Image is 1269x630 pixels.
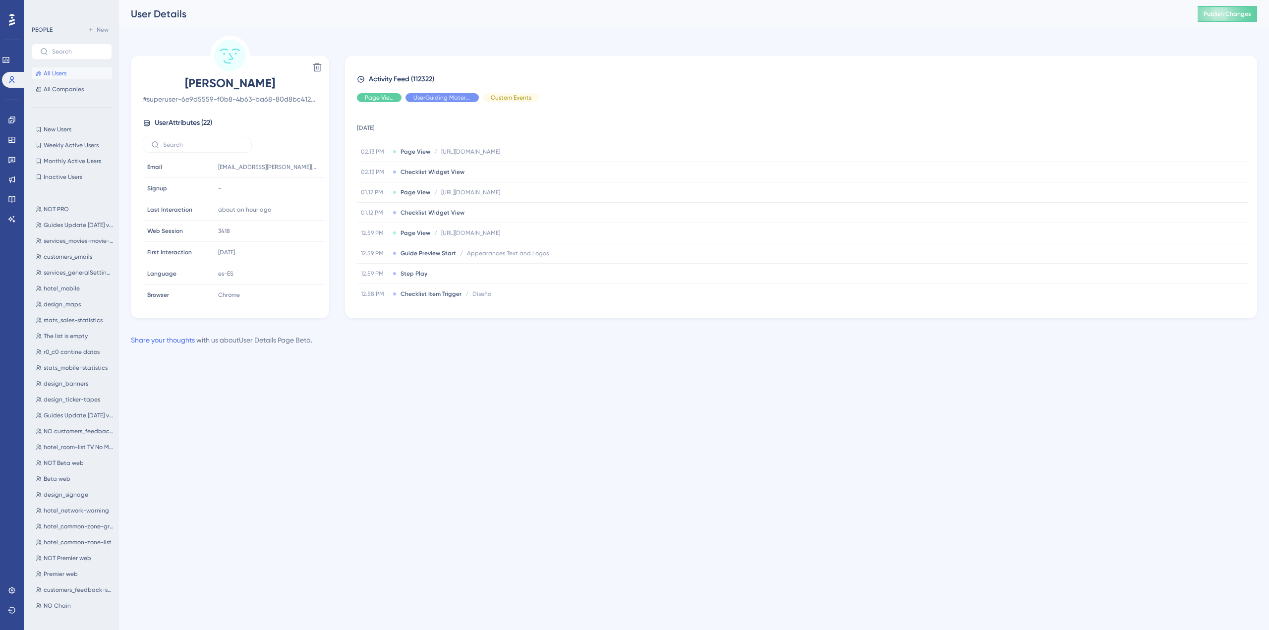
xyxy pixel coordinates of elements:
[32,362,118,374] button: stats_mobile-statistics
[401,290,461,298] span: Checklist Item Trigger
[32,83,112,95] button: All Companies
[460,249,463,257] span: /
[32,171,112,183] button: Inactive Users
[44,507,109,515] span: hotel_network-warning
[44,300,81,308] span: design_maps
[401,229,430,237] span: Page View
[401,168,464,176] span: Checklist Widget View
[131,7,1173,21] div: User Details
[32,67,112,79] button: All Users
[441,148,500,156] span: [URL][DOMAIN_NAME]
[369,73,434,85] span: Activity Feed (112322)
[32,552,118,564] button: NOT Premier web
[32,330,118,342] button: The list is empty
[401,148,430,156] span: Page View
[32,520,118,532] button: hotel_common-zone-groups
[32,473,118,485] button: Beta web
[361,290,389,298] span: 12.58 PM
[218,206,271,213] time: about an hour ago
[44,253,92,261] span: customers_emails
[32,489,118,501] button: design_signage
[32,235,118,247] button: services_movies-movie-catalogue
[32,203,118,215] button: NOT PRO
[361,188,389,196] span: 01.12 PM
[465,290,468,298] span: /
[52,48,104,55] input: Search
[434,188,437,196] span: /
[491,94,531,102] span: Custom Events
[361,270,389,278] span: 12.59 PM
[32,409,118,421] button: Guides Update [DATE] v4.86
[32,378,118,390] button: design_banners
[44,348,100,356] span: r0_c0 contine datos
[32,457,118,469] button: NOT Beta web
[401,188,430,196] span: Page View
[143,75,317,91] span: [PERSON_NAME]
[32,139,112,151] button: Weekly Active Users
[44,554,91,562] span: NOT Premier web
[44,427,114,435] span: NO customers_feedback-settings
[401,209,464,217] span: Checklist Widget View
[44,221,114,229] span: Guides Update [DATE] v4.89
[44,125,71,133] span: New Users
[32,219,118,231] button: Guides Update [DATE] v4.89
[32,441,118,453] button: hotel_room-list TV No Mobile
[218,184,221,192] span: -
[163,141,243,148] input: Search
[97,26,109,34] span: New
[1198,6,1257,22] button: Publish Changes
[434,229,437,237] span: /
[32,314,118,326] button: stats_sales-statistics
[434,148,437,156] span: /
[44,332,88,340] span: The list is empty
[467,249,549,257] span: Appearances Text and Logos
[147,163,162,171] span: Email
[472,290,491,298] span: Diseño
[441,188,500,196] span: [URL][DOMAIN_NAME]
[44,380,88,388] span: design_banners
[357,110,1248,142] td: [DATE]
[361,249,389,257] span: 12.59 PM
[147,184,167,192] span: Signup
[218,227,230,235] span: 3418
[44,141,99,149] span: Weekly Active Users
[44,237,114,245] span: services_movies-movie-catalogue
[131,334,312,346] div: with us about User Details Page Beta .
[361,209,389,217] span: 01.12 PM
[44,522,114,530] span: hotel_common-zone-groups
[1204,10,1251,18] span: Publish Changes
[44,364,108,372] span: stats_mobile-statistics
[32,267,118,279] button: services_generalSettings MOVIES
[32,155,112,167] button: Monthly Active Users
[32,251,118,263] button: customers_emails
[44,459,84,467] span: NOT Beta web
[44,570,78,578] span: Premier web
[441,229,500,237] span: [URL][DOMAIN_NAME]
[32,425,118,437] button: NO customers_feedback-settings
[44,269,114,277] span: services_generalSettings MOVIES
[155,117,212,129] span: User Attributes ( 22 )
[147,291,169,299] span: Browser
[44,411,114,419] span: Guides Update [DATE] v4.86
[32,584,118,596] button: customers_feedback-settings
[401,249,456,257] span: Guide Preview Start
[32,394,118,405] button: design_ticker-tapes
[361,148,389,156] span: 02.13 PM
[44,491,88,499] span: design_signage
[365,94,394,102] span: Page View
[84,24,112,36] button: New
[147,227,183,235] span: Web Session
[32,505,118,516] button: hotel_network-warning
[32,568,118,580] button: Premier web
[44,69,66,77] span: All Users
[44,396,100,403] span: design_ticker-tapes
[218,249,235,256] time: [DATE]
[218,270,233,278] span: es-ES
[131,336,195,344] a: Share your thoughts
[44,586,114,594] span: customers_feedback-settings
[32,536,118,548] button: hotel_common-zone-list
[32,298,118,310] button: design_maps
[361,168,389,176] span: 02.13 PM
[44,205,69,213] span: NOT PRO
[147,206,192,214] span: Last Interaction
